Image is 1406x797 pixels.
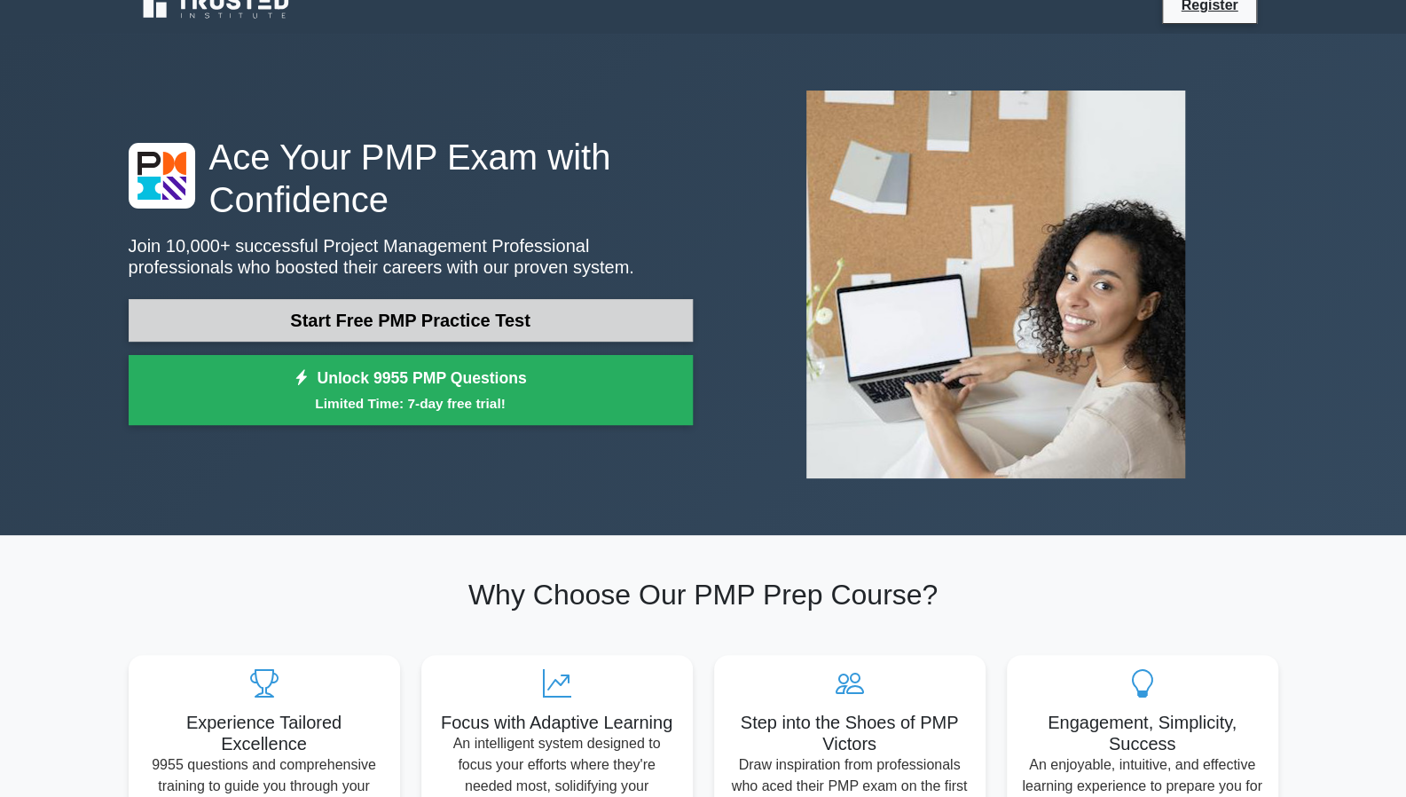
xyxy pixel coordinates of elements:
h5: Experience Tailored Excellence [143,712,386,754]
h5: Step into the Shoes of PMP Victors [728,712,971,754]
h1: Ace Your PMP Exam with Confidence [129,136,693,221]
a: Start Free PMP Practice Test [129,299,693,342]
p: Join 10,000+ successful Project Management Professional professionals who boosted their careers w... [129,235,693,278]
a: Unlock 9955 PMP QuestionsLimited Time: 7-day free trial! [129,355,693,426]
small: Limited Time: 7-day free trial! [151,393,671,414]
h5: Focus with Adaptive Learning [436,712,679,733]
h2: Why Choose Our PMP Prep Course? [129,578,1278,612]
h5: Engagement, Simplicity, Success [1021,712,1264,754]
